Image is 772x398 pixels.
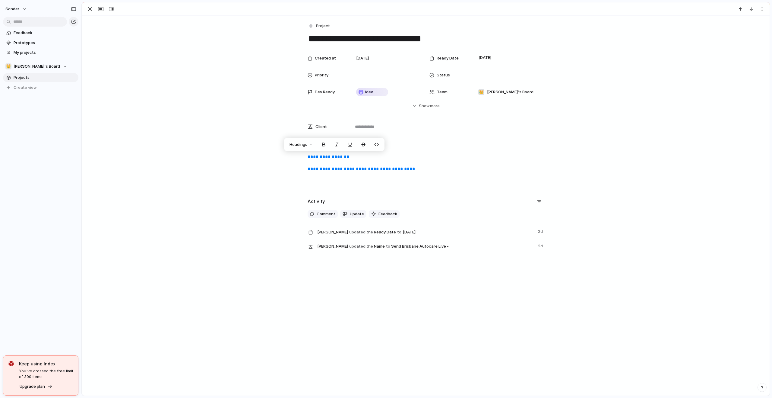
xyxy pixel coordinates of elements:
[19,361,73,367] span: Keep using Index
[315,55,336,61] span: Created at
[317,227,534,236] span: Ready Date
[286,140,316,149] button: Headings
[315,72,328,78] span: Priority
[3,83,78,92] button: Create view
[3,73,78,82] a: Projects
[369,210,400,218] button: Feedback
[356,55,369,61] span: [DATE]
[487,89,533,95] span: [PERSON_NAME]'s Board
[317,242,534,250] span: Name Send Brisbane Autocare Live -
[315,124,327,130] span: Client
[340,210,366,218] button: Update
[538,242,544,249] span: 2d
[14,50,76,56] span: My projects
[14,30,76,36] span: Feedback
[316,23,330,29] span: Project
[397,229,401,235] span: to
[401,229,417,236] span: [DATE]
[14,85,37,91] span: Create view
[14,63,60,69] span: [PERSON_NAME]'s Board
[349,243,373,249] span: updated the
[14,40,76,46] span: Prototypes
[478,89,484,95] div: 👑
[3,62,78,71] button: 👑[PERSON_NAME]'s Board
[315,89,335,95] span: Dev Ready
[308,101,544,111] button: Showmore
[308,210,338,218] button: Comment
[307,22,332,30] button: Project
[3,28,78,37] a: Feedback
[430,103,440,109] span: more
[18,382,54,391] button: Upgrade plan
[3,4,30,14] button: sonder
[386,243,390,249] span: to
[289,142,307,148] span: Headings
[3,38,78,47] a: Prototypes
[419,103,430,109] span: Show
[349,229,373,235] span: updated the
[14,75,76,81] span: Projects
[5,63,11,69] div: 👑
[317,229,348,235] span: [PERSON_NAME]
[5,6,19,12] span: sonder
[317,211,335,217] span: Comment
[437,89,448,95] span: Team
[317,243,348,249] span: [PERSON_NAME]
[378,211,397,217] span: Feedback
[350,211,364,217] span: Update
[365,89,373,95] span: Idea
[437,72,450,78] span: Status
[538,227,544,235] span: 2d
[20,384,45,390] span: Upgrade plan
[19,368,73,380] span: You've crossed the free limit of 300 items
[437,55,459,61] span: Ready Date
[477,54,493,61] span: [DATE]
[3,48,78,57] a: My projects
[308,198,325,205] h2: Activity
